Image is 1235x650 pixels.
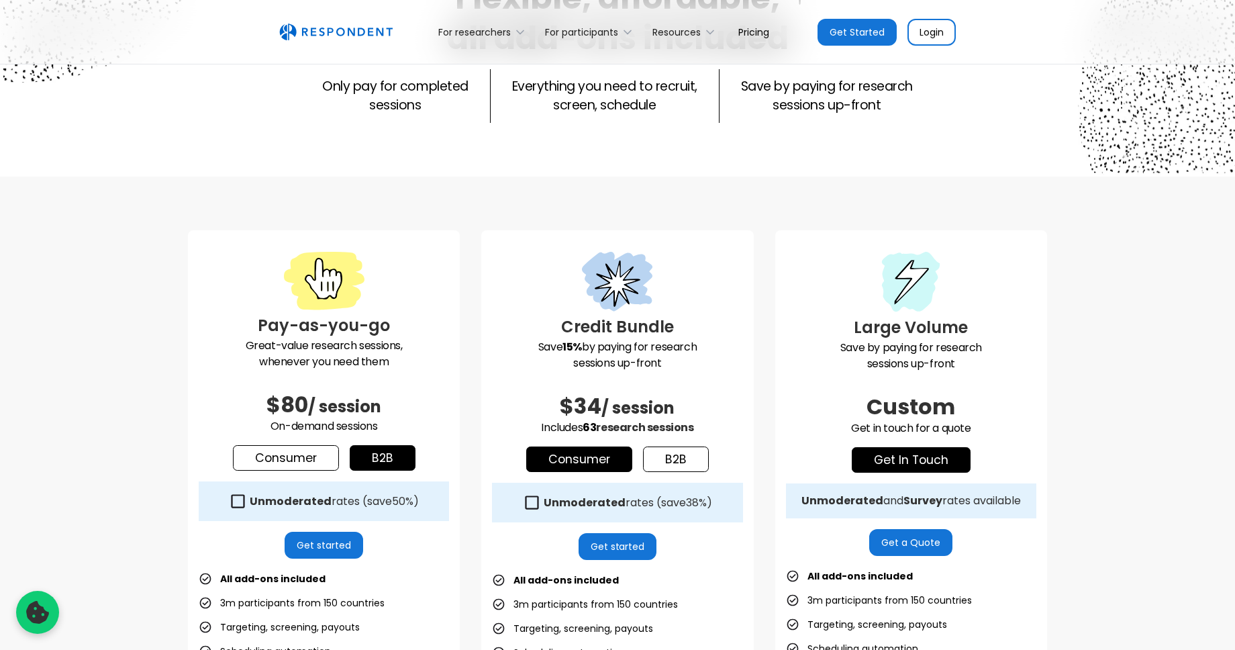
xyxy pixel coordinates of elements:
div: For researchers [431,16,538,48]
a: Pricing [728,16,780,48]
strong: All add-ons included [513,573,619,587]
span: research sessions [596,420,693,435]
div: Resources [645,16,728,48]
span: Custom [867,391,955,422]
strong: 15% [562,339,582,355]
a: Login [907,19,956,46]
img: Untitled UI logotext [279,24,393,41]
a: b2b [643,447,709,472]
p: Save by paying for research sessions up-front [492,339,742,371]
a: Get started [579,533,657,560]
a: Get started [285,532,363,559]
li: Targeting, screening, payouts [786,615,947,634]
p: Save by paying for research sessions up-front [741,77,913,115]
div: rates (save ) [544,496,712,510]
strong: Unmoderated [544,495,626,510]
p: Great-value research sessions, whenever you need them [199,338,449,370]
div: rates (save ) [250,495,419,508]
li: Targeting, screening, payouts [199,618,360,637]
strong: Unmoderated [801,493,883,508]
span: $80 [266,389,308,420]
strong: All add-ons included [807,569,913,583]
a: Consumer [233,445,339,471]
a: Get a Quote [869,529,952,556]
span: / session [308,396,381,418]
div: Resources [652,26,701,39]
li: Targeting, screening, payouts [492,619,653,638]
strong: Unmoderated [250,494,332,509]
h3: Credit Bundle [492,315,742,339]
h3: Large Volume [786,316,1036,340]
div: For participants [545,26,618,39]
a: b2b [350,445,415,471]
span: 63 [583,420,596,435]
div: and rates available [801,494,1021,508]
span: 50% [392,494,413,509]
span: / session [601,397,675,419]
a: get in touch [852,447,971,473]
li: 3m participants from 150 countries [199,594,385,612]
li: 3m participants from 150 countries [786,591,972,610]
span: 38% [686,495,707,510]
p: Includes [492,420,742,436]
div: For participants [538,16,645,48]
span: $34 [560,391,601,421]
li: 3m participants from 150 countries [492,595,678,614]
a: Consumer [526,447,632,472]
strong: Survey [903,493,942,508]
p: Save by paying for research sessions up-front [786,340,1036,372]
p: Everything you need to recruit, screen, schedule [512,77,697,115]
p: Get in touch for a quote [786,420,1036,436]
a: home [279,24,393,41]
strong: All add-ons included [220,572,326,586]
div: For researchers [438,26,511,39]
a: Get Started [818,19,897,46]
h3: Pay-as-you-go [199,314,449,338]
p: On-demand sessions [199,418,449,434]
p: Only pay for completed sessions [322,77,468,115]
